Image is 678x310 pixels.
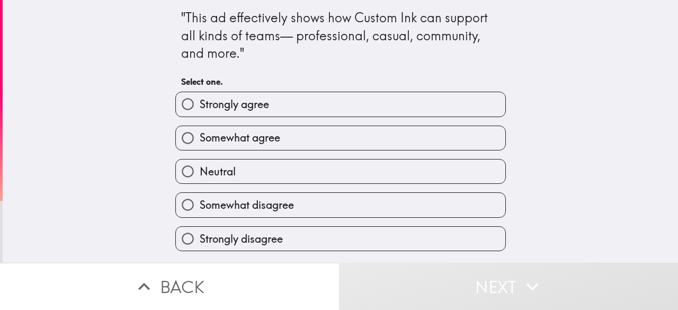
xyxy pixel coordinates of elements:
[181,76,500,87] h6: Select one.
[200,198,294,212] span: Somewhat disagree
[176,92,505,116] button: Strongly agree
[181,9,500,63] div: "This ad effectively shows how Custom Ink can support all kinds of teams— professional, casual, c...
[176,227,505,251] button: Strongly disagree
[200,164,236,179] span: Neutral
[200,130,280,145] span: Somewhat agree
[176,160,505,183] button: Neutral
[176,126,505,150] button: Somewhat agree
[200,97,269,112] span: Strongly agree
[176,193,505,217] button: Somewhat disagree
[339,263,678,310] button: Next
[200,232,283,246] span: Strongly disagree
